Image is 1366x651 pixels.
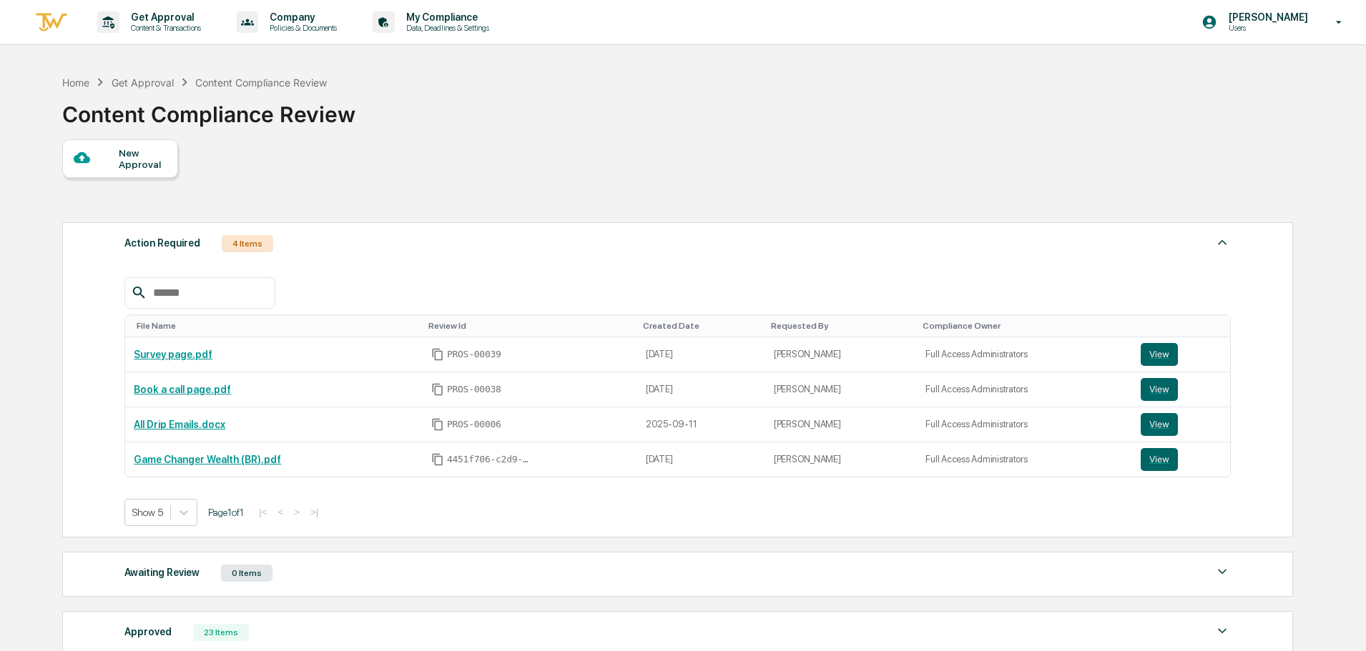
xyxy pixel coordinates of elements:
span: PROS-00039 [447,349,501,360]
img: caret [1214,622,1231,640]
img: caret [1214,563,1231,580]
p: Get Approval [119,11,208,23]
a: View [1141,378,1222,401]
a: Game Changer Wealth (BR).pdf [134,454,281,465]
td: [DATE] [637,442,765,477]
button: < [273,506,288,518]
td: [PERSON_NAME] [765,372,918,407]
a: Book a call page.pdf [134,384,231,395]
td: Full Access Administrators [917,337,1131,372]
a: Survey page.pdf [134,349,212,360]
div: Content Compliance Review [62,90,355,127]
iframe: Open customer support [1320,604,1359,642]
div: Toggle SortBy [137,321,417,331]
button: |< [255,506,271,518]
div: Toggle SortBy [1144,321,1224,331]
button: View [1141,448,1178,471]
td: [PERSON_NAME] [765,337,918,372]
div: 4 Items [222,235,273,252]
p: Content & Transactions [119,23,208,33]
p: [PERSON_NAME] [1217,11,1315,23]
a: View [1141,448,1222,471]
button: > [290,506,304,518]
button: >| [306,506,323,518]
span: Page 1 of 1 [208,507,244,518]
a: View [1141,343,1222,366]
td: Full Access Administrators [917,407,1131,442]
div: 23 Items [193,624,249,641]
div: Content Compliance Review [195,76,327,89]
div: Toggle SortBy [428,321,632,331]
div: Approved [124,622,172,641]
td: [PERSON_NAME] [765,407,918,442]
td: Full Access Administrators [917,372,1131,407]
td: [PERSON_NAME] [765,442,918,477]
span: 4451f706-c2d9-45a3-942b-fe2e7bf6efaa [447,454,533,465]
p: Data, Deadlines & Settings [395,23,496,33]
div: Home [62,76,89,89]
div: Get Approval [112,76,174,89]
p: Company [258,11,344,23]
td: Full Access Administrators [917,442,1131,477]
button: View [1141,413,1178,436]
div: New Approval [119,147,167,170]
p: My Compliance [395,11,496,23]
span: Copy Id [431,453,444,466]
td: 2025-09-11 [637,407,765,442]
img: logo [34,11,69,34]
p: Users [1217,23,1315,33]
div: 0 Items [221,565,272,582]
a: All Drip Emails.docx [134,419,225,430]
a: View [1141,413,1222,436]
td: [DATE] [637,337,765,372]
span: Copy Id [431,383,444,396]
div: Action Required [124,234,200,252]
div: Toggle SortBy [771,321,912,331]
span: Copy Id [431,418,444,431]
span: Copy Id [431,348,444,361]
img: caret [1214,234,1231,251]
p: Policies & Documents [258,23,344,33]
div: Toggle SortBy [643,321,760,331]
button: View [1141,343,1178,366]
button: View [1141,378,1178,401]
span: PROS-00006 [447,419,501,430]
td: [DATE] [637,372,765,407]
span: PROS-00038 [447,384,501,395]
div: Awaiting Review [124,563,200,582]
div: Toggle SortBy [923,321,1126,331]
